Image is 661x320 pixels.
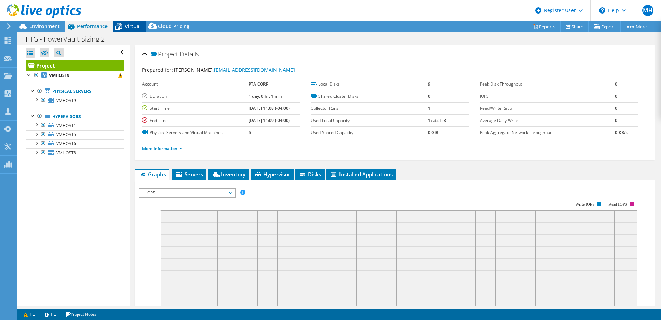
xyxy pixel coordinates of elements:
[599,7,605,14] svg: \n
[26,71,124,80] a: VMHOST9
[26,130,124,139] a: VMHOST5
[588,21,621,32] a: Export
[480,105,615,112] label: Read/Write Ratio
[642,5,653,16] span: MH
[26,87,124,96] a: Physical Servers
[311,129,428,136] label: Used Shared Capacity
[249,93,282,99] b: 1 day, 0 hr, 1 min
[480,117,615,124] label: Average Daily Write
[615,81,617,87] b: 0
[560,21,589,32] a: Share
[49,72,69,78] b: VMHOST9
[29,23,60,29] span: Environment
[254,171,290,178] span: Hypervisor
[615,117,617,123] b: 0
[26,60,124,71] a: Project
[311,93,428,100] label: Shared Cluster Disks
[56,98,76,104] span: VMHOST9
[142,93,249,100] label: Duration
[528,21,561,32] a: Reports
[214,66,295,73] a: [EMAIL_ADDRESS][DOMAIN_NAME]
[480,81,615,88] label: Peak Disk Throughput
[299,171,321,178] span: Disks
[56,150,76,156] span: VMHOST8
[212,171,245,178] span: Inventory
[40,310,61,319] a: 1
[19,310,40,319] a: 1
[142,66,173,73] label: Prepared for:
[608,202,627,207] text: Read IOPS
[142,145,183,151] a: More Information
[142,81,249,88] label: Account
[480,129,615,136] label: Peak Aggregate Network Throughput
[311,81,428,88] label: Local Disks
[174,66,295,73] span: [PERSON_NAME],
[158,23,189,29] span: Cloud Pricing
[249,81,268,87] b: PTA CORP
[56,132,76,137] span: VMHOST5
[249,130,251,135] b: 5
[26,139,124,148] a: VMHOST6
[26,121,124,130] a: VMHOST1
[311,117,428,124] label: Used Local Capacity
[249,117,290,123] b: [DATE] 11:09 (-04:00)
[125,23,141,29] span: Virtual
[575,202,595,207] text: Write IOPS
[142,105,249,112] label: Start Time
[26,148,124,157] a: VMHOST8
[615,93,617,99] b: 0
[142,117,249,124] label: End Time
[311,105,428,112] label: Collector Runs
[615,105,617,111] b: 0
[175,171,203,178] span: Servers
[56,123,76,128] span: VMHOST1
[151,51,178,58] span: Project
[480,93,615,100] label: IOPS
[428,93,430,99] b: 0
[77,23,108,29] span: Performance
[56,141,76,146] span: VMHOST6
[26,96,124,105] a: VMHOST9
[22,35,115,43] h1: PTG - PowerVault Sizing 2
[428,105,430,111] b: 1
[428,81,430,87] b: 9
[620,21,652,32] a: More
[143,189,232,197] span: IOPS
[180,50,199,58] span: Details
[26,112,124,121] a: Hypervisors
[61,310,101,319] a: Project Notes
[615,130,628,135] b: 0 KB/s
[428,117,446,123] b: 17.32 TiB
[428,130,438,135] b: 0 GiB
[330,171,393,178] span: Installed Applications
[249,105,290,111] b: [DATE] 11:08 (-04:00)
[139,171,166,178] span: Graphs
[142,129,249,136] label: Physical Servers and Virtual Machines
